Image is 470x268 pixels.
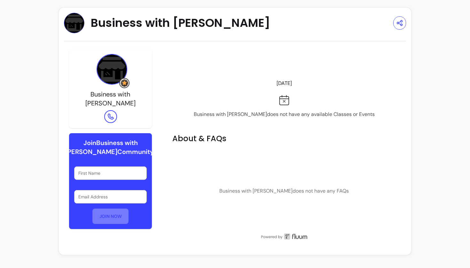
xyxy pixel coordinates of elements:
img: Provider image [97,54,127,85]
h6: Join Business with [PERSON_NAME] Community! [65,138,156,156]
p: Business with [PERSON_NAME] does not have any FAQs [219,187,349,195]
img: Provider image [64,13,84,33]
img: Fully booked icon [279,95,289,105]
h2: About & FAQs [172,134,396,144]
p: Business with [PERSON_NAME] does not have any available Classes or Events [194,111,375,118]
img: powered by Fluum [172,233,396,240]
header: [DATE] [172,77,396,90]
img: Grow [121,79,128,87]
input: First Name [78,170,143,176]
span: Business with [PERSON_NAME] [85,90,136,107]
input: Email Address [78,194,143,200]
span: Business with [PERSON_NAME] [91,17,270,29]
